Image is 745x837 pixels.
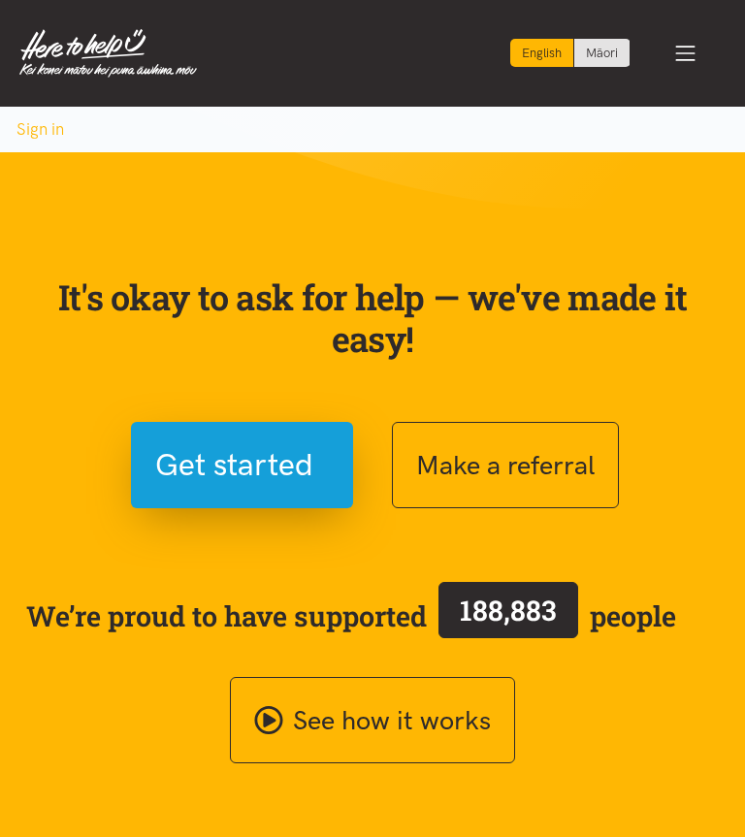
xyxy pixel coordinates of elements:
[19,29,197,78] img: Home
[26,578,676,654] span: We’re proud to have supported people
[43,276,702,360] p: It's okay to ask for help — we've made it easy!
[574,39,630,67] a: Switch to Te Reo Māori
[460,592,557,628] span: 188,883
[510,39,574,67] div: Current language
[427,578,590,654] a: 188,883
[392,422,619,508] button: Make a referral
[155,440,313,490] span: Get started
[131,422,353,508] button: Get started
[510,39,631,67] div: Language toggle
[645,19,727,87] button: Toggle navigation
[230,677,515,763] a: See how it works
